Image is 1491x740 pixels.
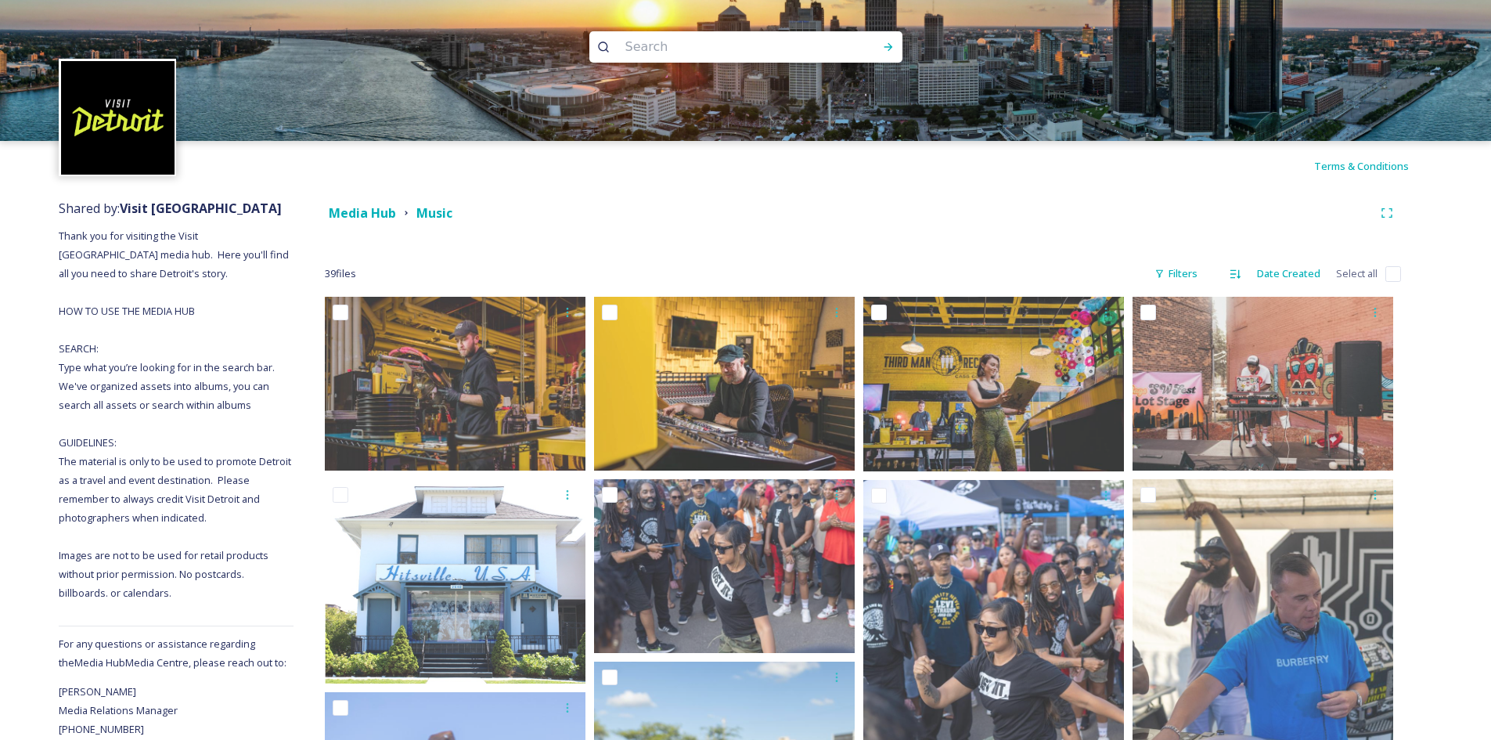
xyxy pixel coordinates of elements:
input: Search [618,30,832,64]
div: Filters [1147,258,1205,289]
img: IMG_0167.jpg [1133,297,1393,471]
img: Hitsville USA.png [325,479,585,684]
img: VISIT%20DETROIT%20LOGO%20-%20BLACK%20BACKGROUND.png [61,61,175,175]
span: Shared by: [59,200,282,217]
span: 39 file s [325,266,356,281]
span: For any questions or assistance regarding the Media Hub Media Centre, please reach out to: [59,637,286,670]
span: Select all [1336,266,1378,281]
span: Thank you for visiting the Visit [GEOGRAPHIC_DATA] media hub. Here you'll find all you need to sh... [59,229,294,600]
strong: Media Hub [329,204,396,222]
img: Bureau_ThirdManRecords_0332 (1).jpg [594,297,855,471]
div: Date Created [1249,258,1328,289]
img: Jit Festival (1).jpg [594,479,855,653]
a: Terms & Conditions [1314,157,1432,175]
img: Bureau_ThirdManRecords_0213.jpg [325,297,585,471]
strong: Visit [GEOGRAPHIC_DATA] [120,200,282,217]
img: Bureau_ThirdManRecords_0137.jpg [863,297,1124,471]
span: Terms & Conditions [1314,159,1409,173]
strong: Music [416,204,452,222]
